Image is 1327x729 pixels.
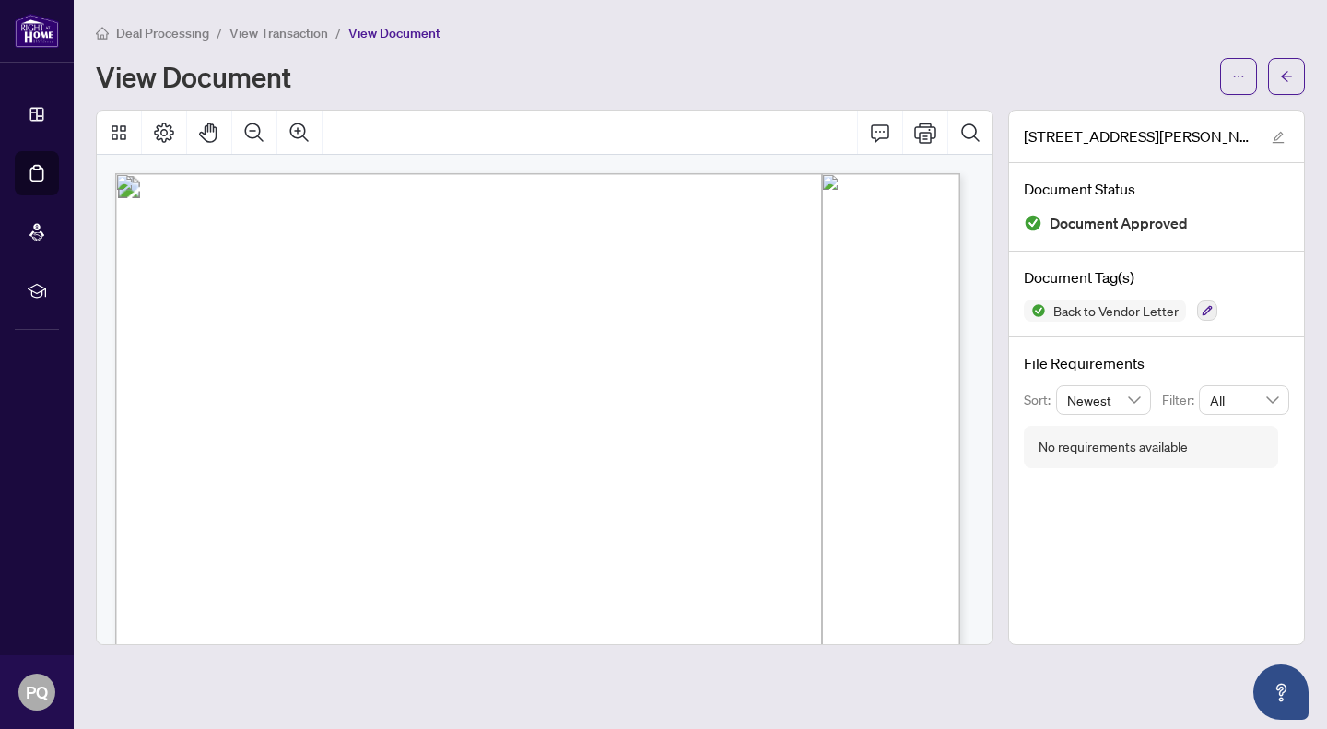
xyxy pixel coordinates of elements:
span: home [96,27,109,40]
span: Newest [1067,386,1141,414]
li: / [217,22,222,43]
span: Document Approved [1050,211,1188,236]
h4: File Requirements [1024,352,1289,374]
span: View Transaction [229,25,328,41]
span: PQ [26,679,48,705]
p: Filter: [1162,390,1199,410]
div: No requirements available [1039,437,1188,457]
span: Back to Vendor Letter [1046,304,1186,317]
li: / [335,22,341,43]
p: Sort: [1024,390,1056,410]
img: logo [15,14,59,48]
button: Open asap [1253,664,1309,720]
img: Document Status [1024,214,1042,232]
span: arrow-left [1280,70,1293,83]
img: Status Icon [1024,300,1046,322]
h4: Document Status [1024,178,1289,200]
h4: Document Tag(s) [1024,266,1289,288]
span: ellipsis [1232,70,1245,83]
span: All [1210,386,1278,414]
span: View Document [348,25,440,41]
span: [STREET_ADDRESS][PERSON_NAME] Letter.pdf [1024,125,1254,147]
span: edit [1272,131,1285,144]
span: Deal Processing [116,25,209,41]
h1: View Document [96,62,291,91]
